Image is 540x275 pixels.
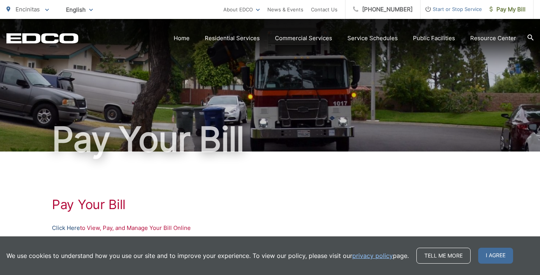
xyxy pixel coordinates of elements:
[267,5,303,14] a: News & Events
[223,5,260,14] a: About EDCO
[205,34,260,43] a: Residential Services
[174,34,190,43] a: Home
[311,5,337,14] a: Contact Us
[52,197,488,212] h1: Pay Your Bill
[275,34,332,43] a: Commercial Services
[60,3,99,16] span: English
[413,34,455,43] a: Public Facilities
[52,223,488,233] p: to View, Pay, and Manage Your Bill Online
[6,251,409,260] p: We use cookies to understand how you use our site and to improve your experience. To view our pol...
[478,248,513,264] span: I agree
[16,6,40,13] span: Encinitas
[352,251,393,260] a: privacy policy
[416,248,471,264] a: Tell me more
[6,120,534,158] h1: Pay Your Bill
[490,5,526,14] span: Pay My Bill
[470,34,516,43] a: Resource Center
[347,34,398,43] a: Service Schedules
[6,33,78,44] a: EDCD logo. Return to the homepage.
[52,223,80,233] a: Click Here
